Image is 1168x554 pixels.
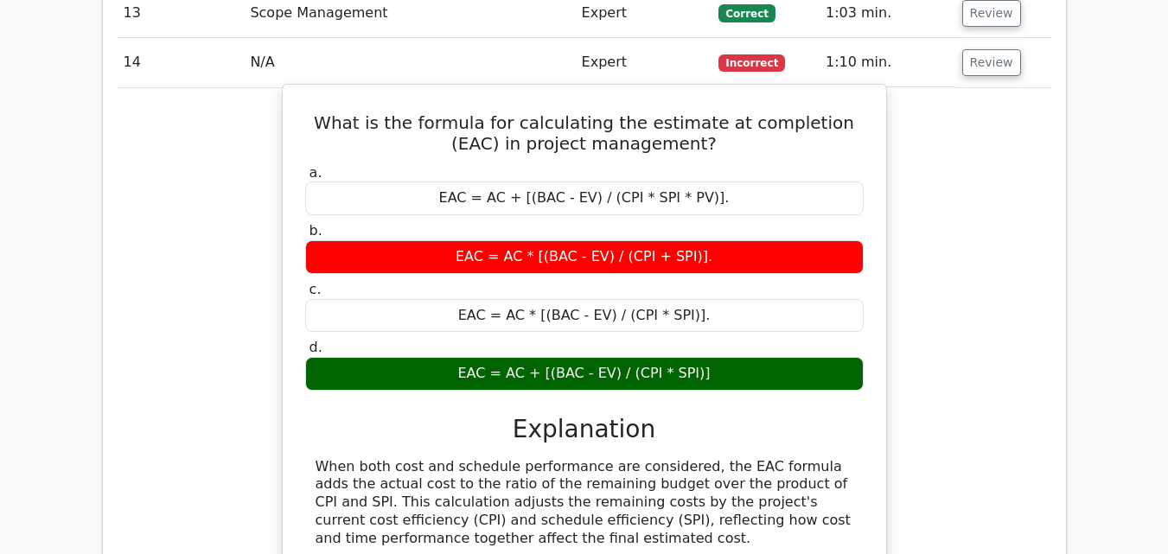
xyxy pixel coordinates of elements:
div: EAC = AC * [(BAC - EV) / (CPI * SPI)]. [305,299,864,333]
span: Correct [718,4,775,22]
div: EAC = AC + [(BAC - EV) / (CPI * SPI)] [305,357,864,391]
td: 14 [117,38,244,87]
button: Review [962,49,1021,76]
span: Incorrect [718,54,785,72]
td: N/A [243,38,574,87]
h3: Explanation [316,415,853,444]
td: Expert [575,38,712,87]
span: a. [310,164,322,181]
h5: What is the formula for calculating the estimate at completion (EAC) in project management? [303,112,865,154]
span: b. [310,222,322,239]
span: d. [310,339,322,355]
div: EAC = AC + [(BAC - EV) / (CPI * SPI * PV)]. [305,181,864,215]
div: When both cost and schedule performance are considered, the EAC formula adds the actual cost to t... [316,458,853,548]
td: 1:10 min. [819,38,955,87]
div: EAC = AC * [(BAC - EV) / (CPI + SPI)]. [305,240,864,274]
span: c. [310,281,322,297]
